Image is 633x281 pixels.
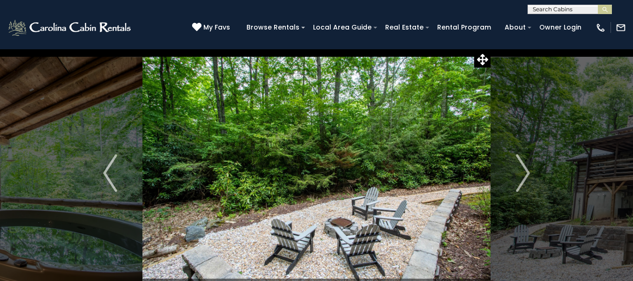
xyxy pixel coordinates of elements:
img: mail-regular-white.png [616,23,626,33]
a: Rental Program [432,20,496,35]
a: Real Estate [380,20,428,35]
a: About [500,20,530,35]
img: arrow [103,154,117,192]
img: arrow [516,154,530,192]
img: phone-regular-white.png [596,23,606,33]
a: Owner Login [535,20,586,35]
a: Local Area Guide [308,20,376,35]
img: White-1-2.png [7,18,134,37]
span: My Favs [203,23,230,32]
a: Browse Rentals [242,20,304,35]
a: My Favs [192,23,232,33]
